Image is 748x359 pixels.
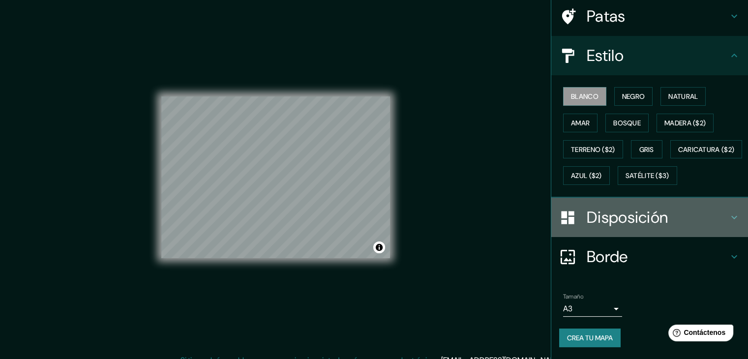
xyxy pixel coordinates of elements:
[563,301,622,317] div: A3
[668,92,698,101] font: Natural
[622,92,645,101] font: Negro
[551,36,748,75] div: Estilo
[563,293,583,300] font: Tamaño
[373,241,385,253] button: Activar o desactivar atribución
[571,119,590,127] font: Amar
[613,119,641,127] font: Bosque
[631,140,662,159] button: Gris
[670,140,743,159] button: Caricatura ($2)
[563,166,610,185] button: Azul ($2)
[161,96,390,258] canvas: Mapa
[626,172,669,180] font: Satélite ($3)
[657,114,714,132] button: Madera ($2)
[605,114,649,132] button: Bosque
[587,207,668,228] font: Disposición
[571,172,602,180] font: Azul ($2)
[551,237,748,276] div: Borde
[567,333,613,342] font: Crea tu mapa
[678,145,735,154] font: Caricatura ($2)
[551,198,748,237] div: Disposición
[664,119,706,127] font: Madera ($2)
[571,92,598,101] font: Blanco
[559,329,621,347] button: Crea tu mapa
[639,145,654,154] font: Gris
[660,87,706,106] button: Natural
[614,87,653,106] button: Negro
[618,166,677,185] button: Satélite ($3)
[587,6,626,27] font: Patas
[563,140,623,159] button: Terreno ($2)
[563,114,598,132] button: Amar
[587,45,624,66] font: Estilo
[563,303,572,314] font: A3
[587,246,628,267] font: Borde
[571,145,615,154] font: Terreno ($2)
[563,87,606,106] button: Blanco
[660,321,737,348] iframe: Lanzador de widgets de ayuda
